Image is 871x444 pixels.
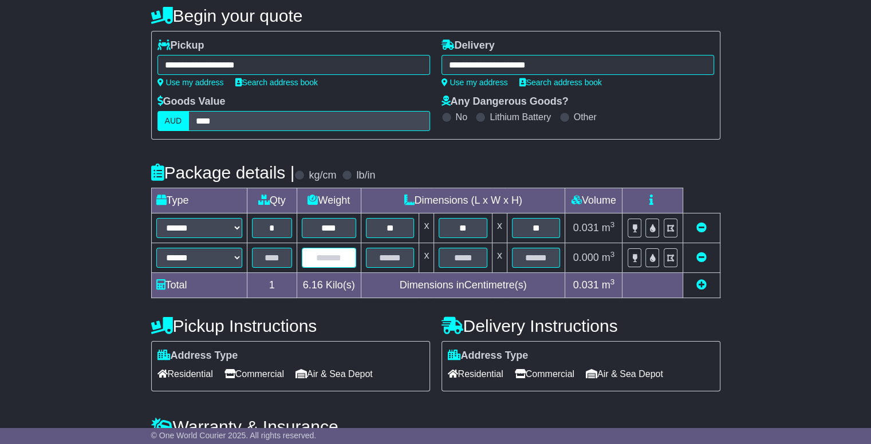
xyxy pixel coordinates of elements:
span: Residential [448,365,503,383]
label: kg/cm [309,169,336,182]
span: m [602,279,615,291]
label: Any Dangerous Goods? [442,96,569,108]
span: Residential [157,365,213,383]
td: Total [151,273,247,298]
a: Use my address [157,78,224,87]
td: Dimensions in Centimetre(s) [361,273,565,298]
label: Pickup [157,39,204,52]
td: Dimensions (L x W x H) [361,188,565,213]
label: Other [574,112,597,122]
a: Search address book [519,78,602,87]
span: 0.031 [573,222,599,233]
span: Commercial [515,365,574,383]
td: Qty [247,188,297,213]
h4: Package details | [151,163,295,182]
span: 0.000 [573,252,599,263]
label: Lithium Battery [490,112,551,122]
sup: 3 [610,250,615,259]
label: No [456,112,467,122]
label: Delivery [442,39,495,52]
span: © One World Courier 2025. All rights reserved. [151,431,317,440]
td: x [492,213,507,243]
td: x [419,213,434,243]
td: Weight [297,188,361,213]
a: Use my address [442,78,508,87]
h4: Warranty & Insurance [151,417,720,436]
h4: Begin your quote [151,6,720,25]
a: Remove this item [696,252,707,263]
td: Type [151,188,247,213]
a: Add new item [696,279,707,291]
h4: Pickup Instructions [151,316,430,335]
span: m [602,252,615,263]
span: 6.16 [303,279,323,291]
td: Volume [565,188,622,213]
label: Address Type [448,350,529,362]
td: 1 [247,273,297,298]
span: 0.031 [573,279,599,291]
span: m [602,222,615,233]
span: Air & Sea Depot [586,365,663,383]
td: Kilo(s) [297,273,361,298]
span: Air & Sea Depot [295,365,373,383]
h4: Delivery Instructions [442,316,720,335]
label: AUD [157,111,190,131]
sup: 3 [610,220,615,229]
sup: 3 [610,277,615,286]
span: Commercial [224,365,284,383]
a: Search address book [235,78,318,87]
td: x [419,243,434,273]
label: Goods Value [157,96,226,108]
a: Remove this item [696,222,707,233]
td: x [492,243,507,273]
label: Address Type [157,350,238,362]
label: lb/in [356,169,375,182]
